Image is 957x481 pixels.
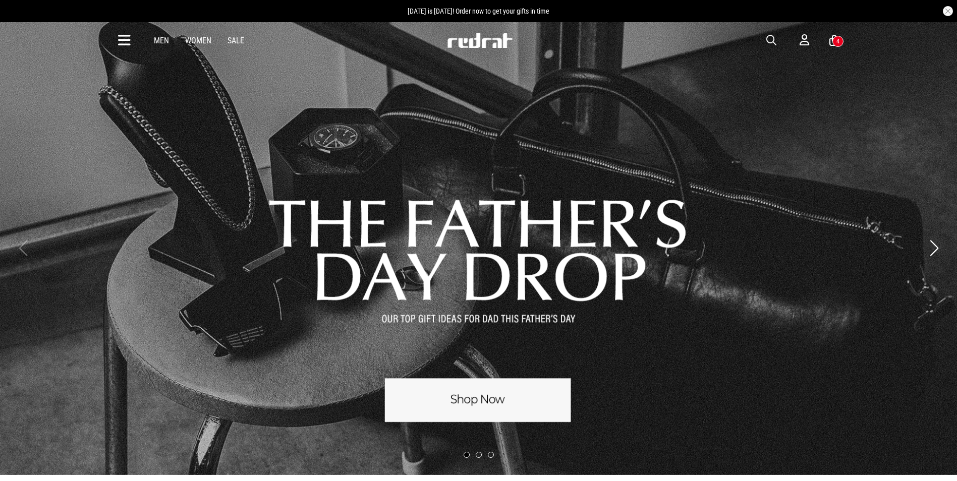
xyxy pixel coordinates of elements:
a: Sale [228,36,244,45]
button: Previous slide [16,237,30,259]
a: Men [154,36,169,45]
a: 4 [829,35,839,46]
a: Women [185,36,211,45]
button: Next slide [927,237,941,259]
span: [DATE] is [DATE]! Order now to get your gifts in time [408,7,549,15]
img: Redrat logo [446,33,513,48]
div: 4 [836,38,839,45]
